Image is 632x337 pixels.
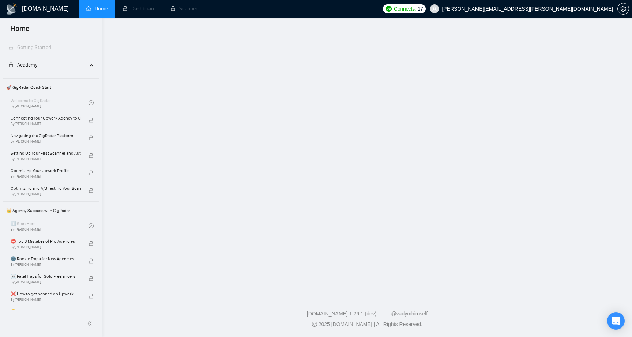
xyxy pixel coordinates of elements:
span: By [PERSON_NAME] [11,298,81,302]
span: Connecting Your Upwork Agency to GigRadar [11,114,81,122]
span: By [PERSON_NAME] [11,245,81,249]
button: setting [617,3,629,15]
li: Getting Started [3,40,99,55]
span: ❌ How to get banned on Upwork [11,290,81,298]
span: Optimizing Your Upwork Profile [11,167,81,174]
span: lock [8,62,14,67]
span: Navigating the GigRadar Platform [11,132,81,139]
span: lock [89,188,94,193]
img: upwork-logo.png [386,6,392,12]
a: homeHome [86,5,108,12]
span: By [PERSON_NAME] [11,262,81,267]
div: 2025 [DOMAIN_NAME] | All Rights Reserved. [108,321,626,328]
span: Academy [17,62,37,68]
span: 🚀 GigRadar Quick Start [3,80,99,95]
span: By [PERSON_NAME] [11,139,81,144]
span: By [PERSON_NAME] [11,122,81,126]
a: [DOMAIN_NAME] 1.26.1 (dev) [307,311,377,317]
span: By [PERSON_NAME] [11,174,81,179]
a: @vadymhimself [391,311,428,317]
span: Home [4,23,35,39]
span: lock [89,294,94,299]
span: 😭 Account blocked: what to do? [11,308,81,315]
span: ☠️ Fatal Traps for Solo Freelancers [11,273,81,280]
span: Academy [8,62,37,68]
span: check-circle [89,100,94,105]
span: ⛔ Top 3 Mistakes of Pro Agencies [11,238,81,245]
span: lock [89,276,94,281]
span: lock [89,135,94,140]
div: Open Intercom Messenger [607,312,625,330]
span: user [432,6,437,11]
span: Connects: [394,5,416,13]
span: By [PERSON_NAME] [11,280,81,284]
span: By [PERSON_NAME] [11,192,81,196]
span: lock [89,153,94,158]
span: double-left [87,320,94,327]
span: lock [89,241,94,246]
span: 🌚 Rookie Traps for New Agencies [11,255,81,262]
span: 17 [417,5,423,13]
span: lock [89,170,94,175]
span: By [PERSON_NAME] [11,157,81,161]
span: lock [89,258,94,264]
span: lock [89,118,94,123]
span: copyright [312,322,317,327]
a: setting [617,6,629,12]
span: 👑 Agency Success with GigRadar [3,203,99,218]
span: Setting Up Your First Scanner and Auto-Bidder [11,149,81,157]
span: check-circle [89,223,94,228]
img: logo [6,3,18,15]
span: Optimizing and A/B Testing Your Scanner for Better Results [11,185,81,192]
